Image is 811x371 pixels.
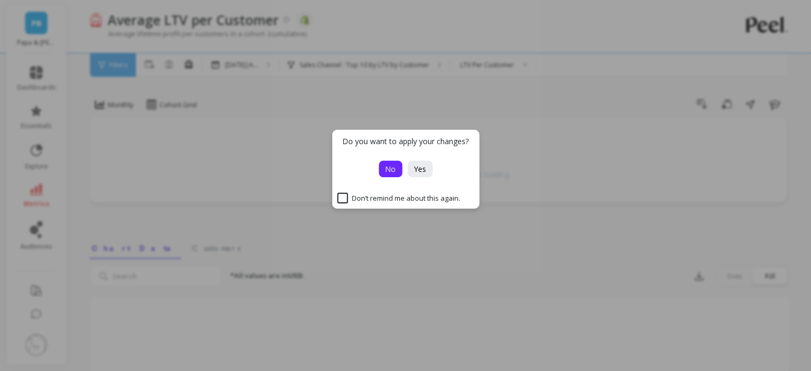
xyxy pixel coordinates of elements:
[385,164,396,174] span: No
[337,193,460,203] span: Don’t remind me about this again.
[342,136,469,147] p: Do you want to apply your changes?
[407,161,432,177] button: Yes
[379,161,402,177] button: No
[414,164,426,174] span: Yes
